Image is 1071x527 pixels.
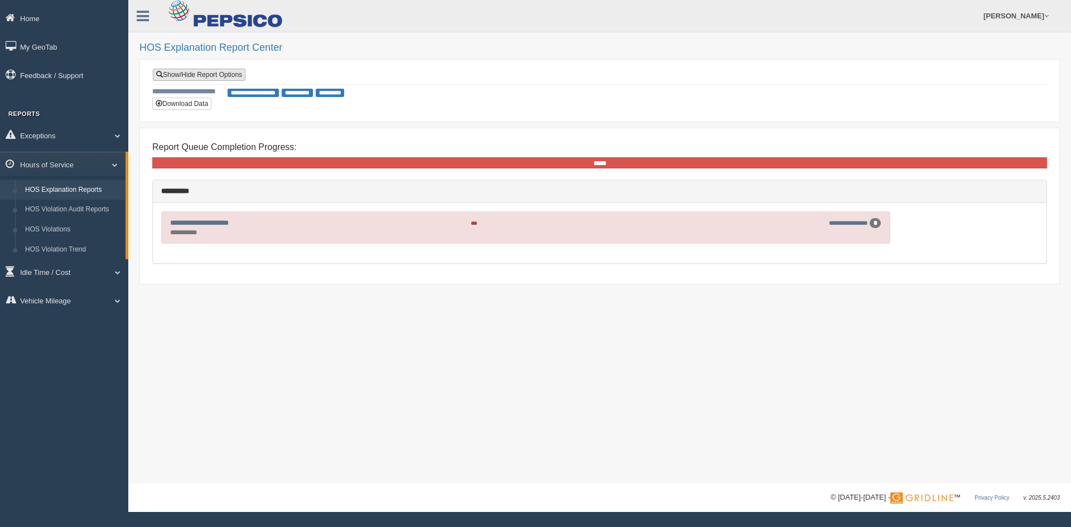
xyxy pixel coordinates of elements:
button: Download Data [152,98,211,110]
a: Show/Hide Report Options [153,69,245,81]
span: v. 2025.5.2403 [1024,495,1060,501]
a: Privacy Policy [974,495,1009,501]
img: Gridline [890,492,953,504]
a: HOS Violation Audit Reports [20,200,126,220]
a: HOS Explanation Reports [20,180,126,200]
h2: HOS Explanation Report Center [139,42,1060,54]
div: © [DATE]-[DATE] - ™ [831,492,1060,504]
h4: Report Queue Completion Progress: [152,142,1047,152]
a: HOS Violation Trend [20,240,126,260]
a: HOS Violations [20,220,126,240]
